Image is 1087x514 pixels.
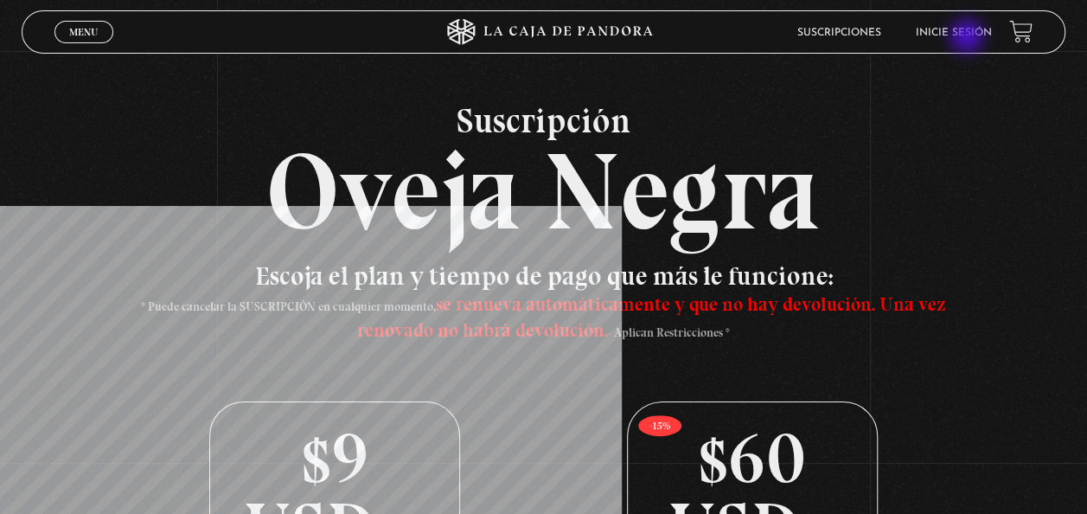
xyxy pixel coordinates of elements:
span: Cerrar [64,42,105,54]
a: Suscripciones [797,28,881,38]
h3: Escoja el plan y tiempo de pago que más le funcione: [126,263,961,341]
span: * Puede cancelar la SUSCRIPCIÓN en cualquier momento, - Aplican Restricciones * [141,299,946,340]
span: Suscripción [22,103,1065,138]
h2: Oveja Negra [22,103,1065,246]
span: se renueva automáticamente y que no hay devolución. Una vez renovado no habrá devolución. [357,292,946,342]
a: View your shopping cart [1009,20,1033,43]
a: Inicie sesión [916,28,992,38]
span: Menu [69,27,98,37]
